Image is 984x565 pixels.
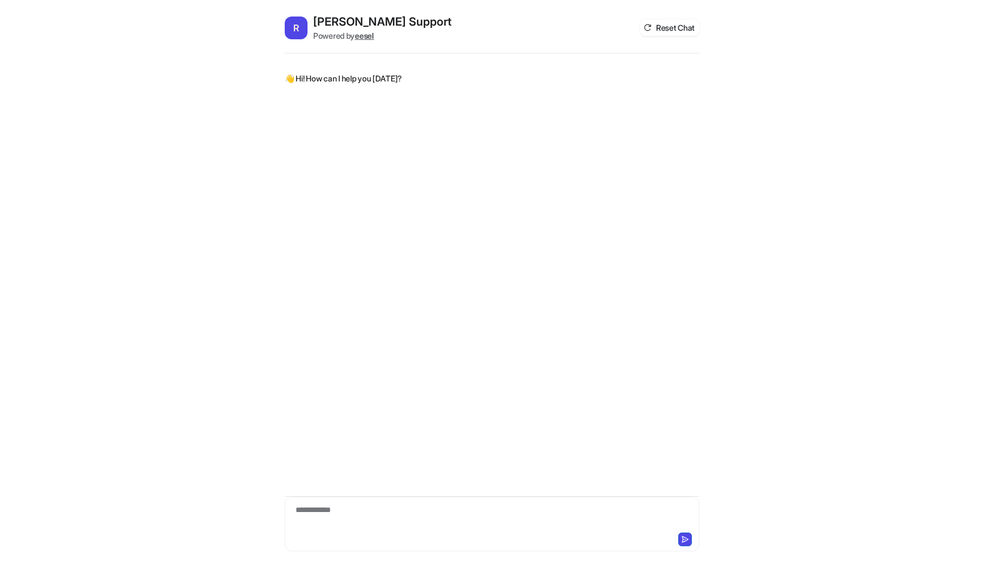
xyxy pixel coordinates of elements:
[313,14,452,30] h2: [PERSON_NAME] Support
[640,19,699,36] button: Reset Chat
[285,17,307,39] span: R
[355,31,374,40] b: eesel
[285,72,402,85] p: 👋 Hi! How can I help you [DATE]?
[313,30,452,42] div: Powered by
